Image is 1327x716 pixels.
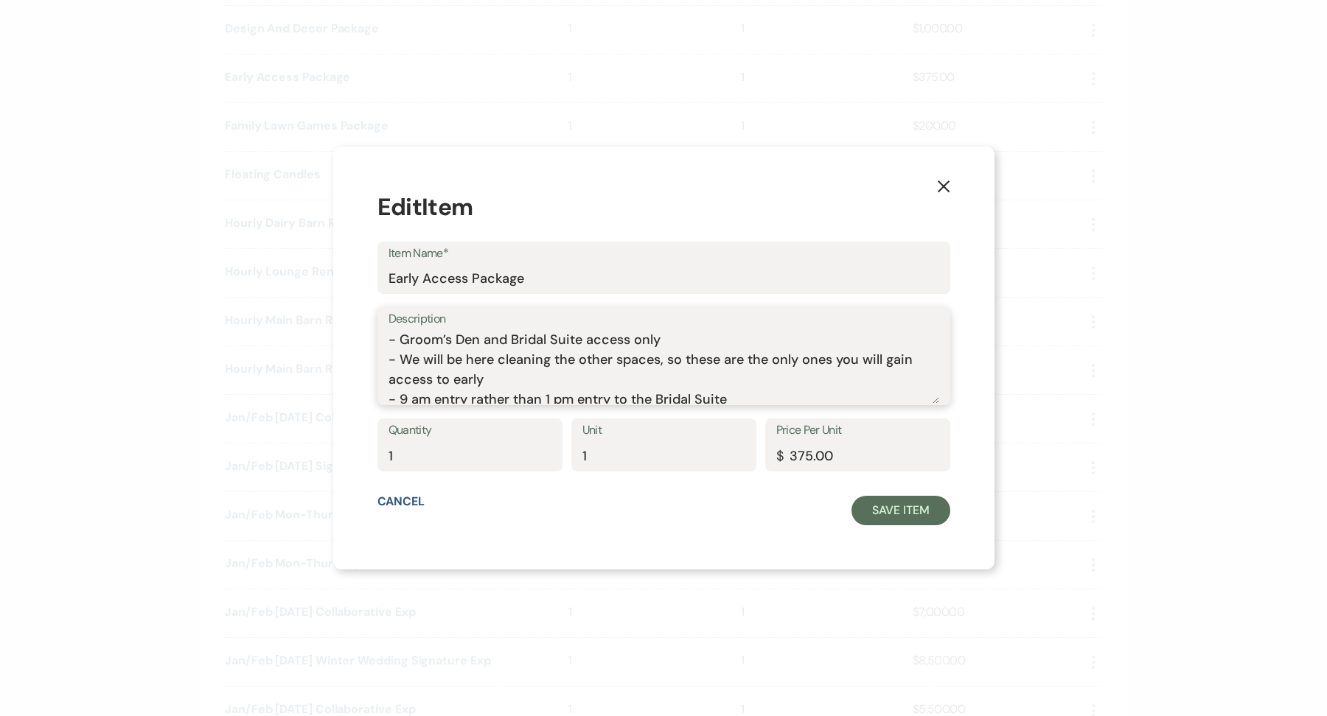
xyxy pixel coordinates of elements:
textarea: - Groom’s Den and Bridal Suite access only - We will be here cleaning the other spaces, so these ... [389,330,939,404]
label: Quantity [389,420,551,441]
div: $ [776,446,783,466]
button: Save Item [851,496,950,525]
label: Price Per Unit [776,420,939,441]
h2: Edit Item [377,191,950,224]
button: Cancel [377,496,425,508]
label: Unit [582,420,745,441]
label: Item Name* [389,243,939,264]
label: Description [389,309,939,330]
